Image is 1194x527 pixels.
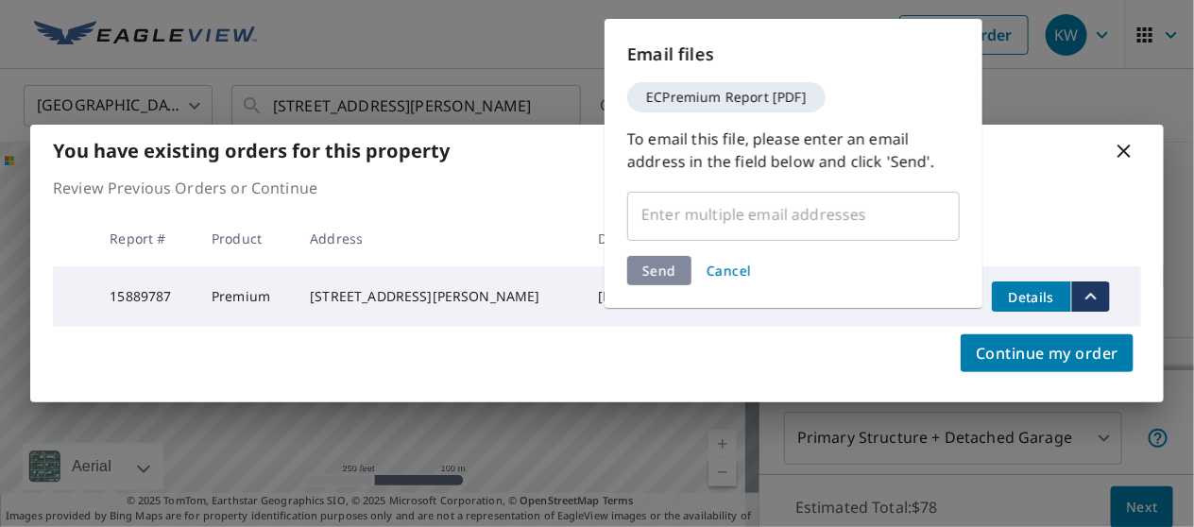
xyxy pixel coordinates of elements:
button: detailsBtn-15889787 [992,281,1071,312]
button: Cancel [699,256,759,285]
input: Enter multiple email addresses [636,196,923,232]
p: Review Previous Orders or Continue [53,177,1141,199]
td: [DATE] [584,266,664,327]
div: [STREET_ADDRESS][PERSON_NAME] [310,287,568,306]
p: Email files [627,42,960,67]
button: Continue my order [961,334,1134,372]
th: Date [584,211,664,266]
th: Address [295,211,583,266]
td: Premium [196,266,295,327]
th: Product [196,211,295,266]
button: filesDropdownBtn-15889787 [1071,281,1110,312]
span: Cancel [707,262,752,280]
p: To email this file, please enter an email address in the field below and click 'Send'. [627,127,960,173]
b: You have existing orders for this property [53,138,450,163]
th: Report # [94,211,196,266]
span: ECPremium Report [PDF] [635,91,818,104]
td: 15889787 [94,266,196,327]
span: Details [1003,288,1060,306]
span: Continue my order [976,340,1118,366]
